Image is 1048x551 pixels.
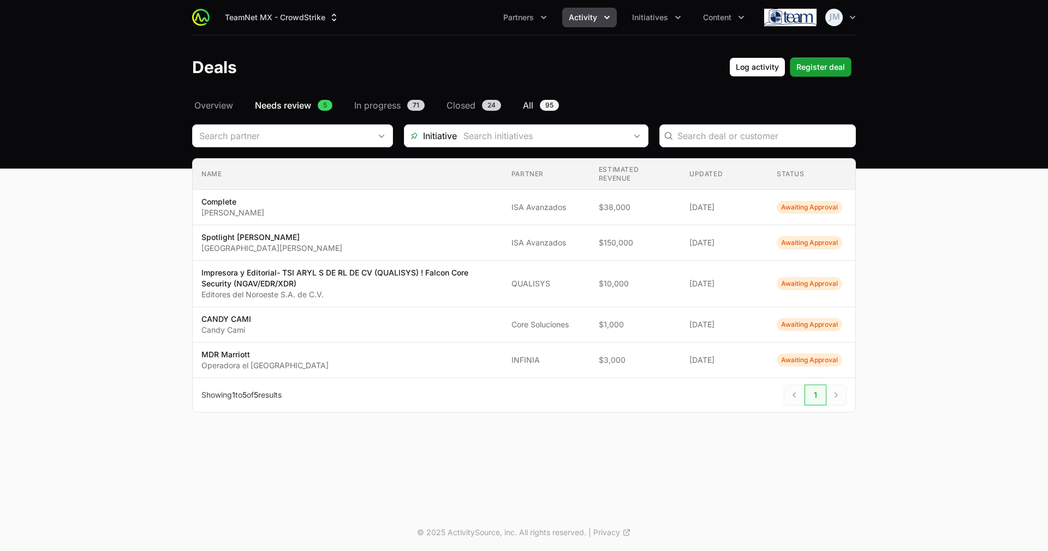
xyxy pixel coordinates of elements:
[371,125,392,147] div: Open
[825,9,843,26] img: Juan Manuel Zuleta
[192,124,856,412] section: Deals Filters
[417,527,586,538] p: © 2025 ActivitySource, inc. All rights reserved.
[352,99,427,112] a: In progress71
[681,159,768,190] th: Updated
[201,360,329,371] p: Operadora el [GEOGRAPHIC_DATA]
[201,207,264,218] p: [PERSON_NAME]
[457,125,626,147] input: Search initiatives
[497,8,553,27] div: Partners menu
[626,125,648,147] div: Open
[201,325,251,336] p: Candy Cami
[540,100,559,111] span: 95
[255,99,311,112] span: Needs review
[192,99,856,112] nav: Deals navigation
[503,159,590,190] th: Partner
[626,8,688,27] div: Initiatives menu
[318,100,332,111] span: 5
[696,8,751,27] div: Content menu
[511,319,581,330] span: Core Soluciones
[593,527,631,538] a: Privacy
[503,12,534,23] span: Partners
[729,57,785,77] button: Log activity
[599,237,672,248] span: $150,000
[511,278,581,289] span: QUALISYS
[677,129,849,142] input: Search deal or customer
[796,61,845,74] span: Register deal
[523,99,533,112] span: All
[201,267,494,289] p: Impresora y Editorial- TSI ARYL S DE RL DE CV (QUALISYS) ! Falcon Core Security (NGAV/EDR/XDR)
[192,99,235,112] a: Overview
[192,9,210,26] img: ActivitySource
[790,57,851,77] button: Register deal
[521,99,561,112] a: All95
[444,99,503,112] a: Closed24
[446,99,475,112] span: Closed
[590,159,681,190] th: Estimated revenue
[632,12,668,23] span: Initiatives
[689,237,759,248] span: [DATE]
[599,355,672,366] span: $3,000
[194,99,233,112] span: Overview
[201,196,264,207] p: Complete
[404,129,457,142] span: Initiative
[193,125,371,147] input: Search partner
[201,314,251,325] p: CANDY CAMI
[562,8,617,27] div: Activity menu
[588,527,591,538] span: |
[569,12,597,23] span: Activity
[768,159,855,190] th: Status
[201,243,342,254] p: [GEOGRAPHIC_DATA][PERSON_NAME]
[805,385,826,405] span: 1
[354,99,401,112] span: In progress
[201,390,282,400] p: Showing to of results
[689,319,759,330] span: [DATE]
[497,8,553,27] button: Partners
[482,100,501,111] span: 24
[599,278,672,289] span: $10,000
[626,8,688,27] button: Initiatives
[736,61,779,74] span: Log activity
[764,7,817,28] img: TeamNet MX
[253,99,335,112] a: Needs review5
[201,289,494,300] p: Editores del Noroeste S.A. de C.V.
[210,8,751,27] div: Main navigation
[511,202,581,213] span: ISA Avanzados
[689,278,759,289] span: [DATE]
[201,349,329,360] p: MDR Marriott
[218,8,346,27] button: TeamNet MX - CrowdStrike
[242,390,247,399] span: 5
[201,232,342,243] p: Spotlight [PERSON_NAME]
[562,8,617,27] button: Activity
[193,159,503,190] th: Name
[689,202,759,213] span: [DATE]
[218,8,346,27] div: Supplier switch menu
[254,390,258,399] span: 5
[729,57,851,77] div: Primary actions
[599,319,672,330] span: $1,000
[689,355,759,366] span: [DATE]
[696,8,751,27] button: Content
[407,100,425,111] span: 71
[511,237,581,248] span: ISA Avanzados
[511,355,581,366] span: INFINIA
[232,390,235,399] span: 1
[192,57,237,77] h1: Deals
[703,12,731,23] span: Content
[599,202,672,213] span: $38,000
